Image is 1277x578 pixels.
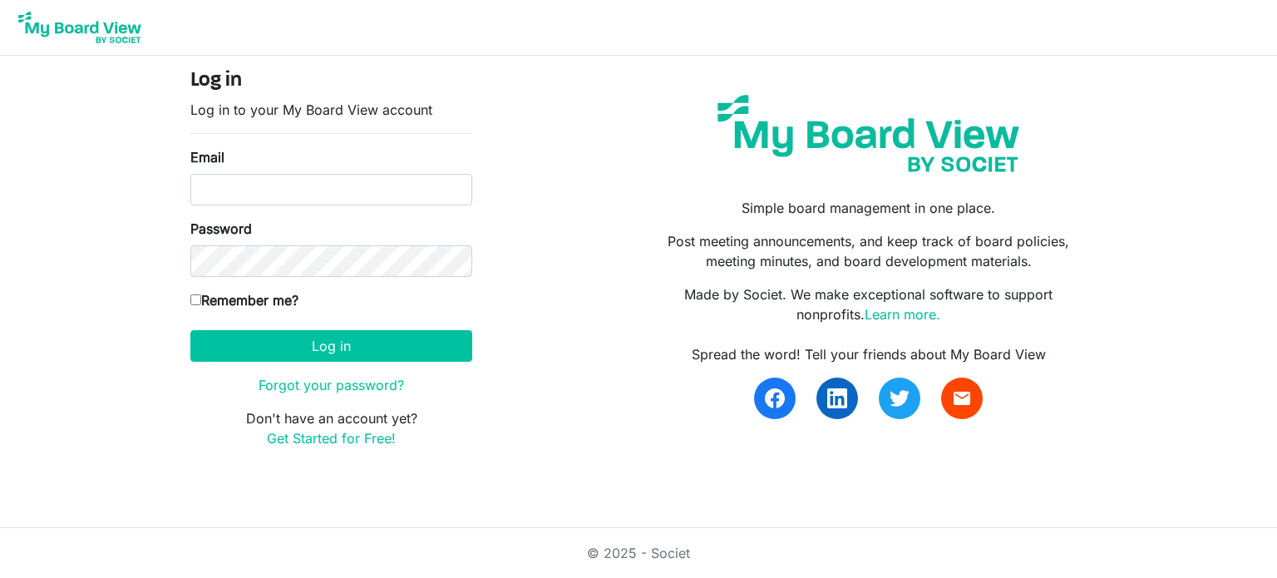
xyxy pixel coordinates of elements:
[13,7,146,48] img: My Board View Logo
[587,545,690,561] a: © 2025 - Societ
[651,231,1087,271] p: Post meeting announcements, and keep track of board policies, meeting minutes, and board developm...
[651,284,1087,324] p: Made by Societ. We make exceptional software to support nonprofits.
[190,330,472,362] button: Log in
[190,219,252,239] label: Password
[190,294,201,305] input: Remember me?
[827,388,847,408] img: linkedin.svg
[651,198,1087,218] p: Simple board management in one place.
[190,290,298,310] label: Remember me?
[952,388,972,408] span: email
[259,377,404,393] a: Forgot your password?
[651,344,1087,364] div: Spread the word! Tell your friends about My Board View
[190,147,224,167] label: Email
[190,69,472,93] h4: Log in
[765,388,785,408] img: facebook.svg
[705,82,1032,185] img: my-board-view-societ.svg
[190,100,472,120] p: Log in to your My Board View account
[267,430,396,447] a: Get Started for Free!
[941,378,983,419] a: email
[865,306,940,323] a: Learn more.
[890,388,910,408] img: twitter.svg
[190,408,472,448] p: Don't have an account yet?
